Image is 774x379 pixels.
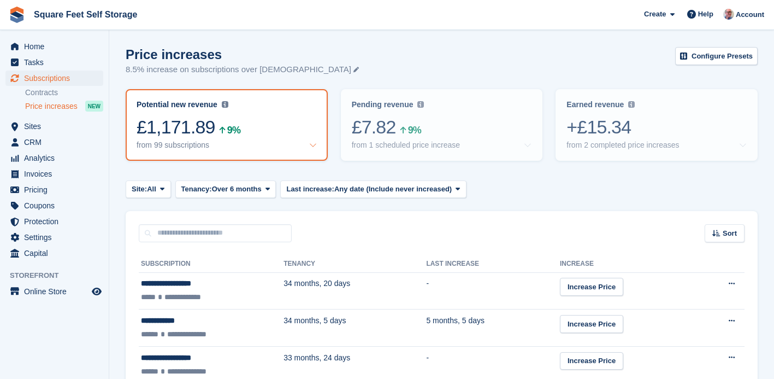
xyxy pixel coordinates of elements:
[723,228,737,239] span: Sort
[222,101,228,108] img: icon-info-grey-7440780725fd019a000dd9b08b2336e03edf1995a4989e88bcd33f0948082b44.svg
[5,246,103,261] a: menu
[560,352,623,370] a: Increase Price
[24,119,90,134] span: Sites
[24,166,90,182] span: Invoices
[280,180,466,199] button: Last increase: Any date (Include never increased)
[24,150,90,166] span: Analytics
[566,116,747,138] div: +£15.34
[24,135,90,150] span: CRM
[5,119,103,134] a: menu
[352,141,460,150] div: from 1 scheduled price increase
[5,71,103,86] a: menu
[126,89,328,161] a: Potential new revenue £1,171.89 9% from 99 subscriptions
[283,353,350,362] span: 33 months, 24 days
[25,100,103,112] a: Price increases NEW
[5,150,103,166] a: menu
[560,315,623,333] a: Increase Price
[24,71,90,86] span: Subscriptions
[181,184,212,195] span: Tenancy:
[85,101,103,112] div: NEW
[24,214,90,229] span: Protection
[556,89,758,161] a: Earned revenue +£15.34 from 2 completed price increases
[283,279,350,288] span: 34 months, 20 days
[352,100,413,109] div: Pending revenue
[24,230,90,245] span: Settings
[426,272,560,310] td: -
[10,270,109,281] span: Storefront
[29,5,141,24] a: Square Feet Self Storage
[137,100,217,109] div: Potential new revenue
[286,184,334,195] span: Last increase:
[283,255,426,273] th: Tenancy
[5,135,103,150] a: menu
[25,88,103,98] a: Contracts
[90,285,103,298] a: Preview store
[24,55,90,70] span: Tasks
[137,141,209,150] div: from 99 subscriptions
[698,9,713,20] span: Help
[175,180,276,199] button: Tenancy: Over 6 months
[628,101,635,108] img: icon-info-grey-7440780725fd019a000dd9b08b2336e03edf1995a4989e88bcd33f0948082b44.svg
[132,184,147,195] span: Site:
[283,316,346,325] span: 34 months, 5 days
[24,246,90,261] span: Capital
[24,182,90,197] span: Pricing
[139,255,283,273] th: Subscription
[426,310,560,347] td: 5 months, 5 days
[126,63,359,76] p: 8.5% increase on subscriptions over [DEMOGRAPHIC_DATA]
[723,9,734,20] img: David Greer
[675,47,758,65] a: Configure Presets
[147,184,156,195] span: All
[560,278,623,296] a: Increase Price
[126,47,359,62] h1: Price increases
[24,39,90,54] span: Home
[566,100,624,109] div: Earned revenue
[5,198,103,213] a: menu
[5,214,103,229] a: menu
[5,182,103,197] a: menu
[736,9,764,20] span: Account
[5,39,103,54] a: menu
[352,116,532,138] div: £7.82
[644,9,666,20] span: Create
[25,101,78,112] span: Price increases
[126,180,171,199] button: Site: All
[560,255,695,273] th: Increase
[24,284,90,299] span: Online Store
[334,184,452,195] span: Any date (Include never increased)
[9,7,25,23] img: stora-icon-8386f47178a22dfd0bd8f6a31ec36ba5ce8667c1dd55bd0f319d3a0aa187defe.svg
[5,284,103,299] a: menu
[137,116,317,138] div: £1,171.89
[5,230,103,245] a: menu
[24,198,90,213] span: Coupons
[227,126,240,134] div: 9%
[408,126,421,134] div: 9%
[341,89,543,161] a: Pending revenue £7.82 9% from 1 scheduled price increase
[566,141,679,150] div: from 2 completed price increases
[426,255,560,273] th: Last increase
[5,55,103,70] a: menu
[5,166,103,182] a: menu
[212,184,262,195] span: Over 6 months
[417,101,424,108] img: icon-info-grey-7440780725fd019a000dd9b08b2336e03edf1995a4989e88bcd33f0948082b44.svg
